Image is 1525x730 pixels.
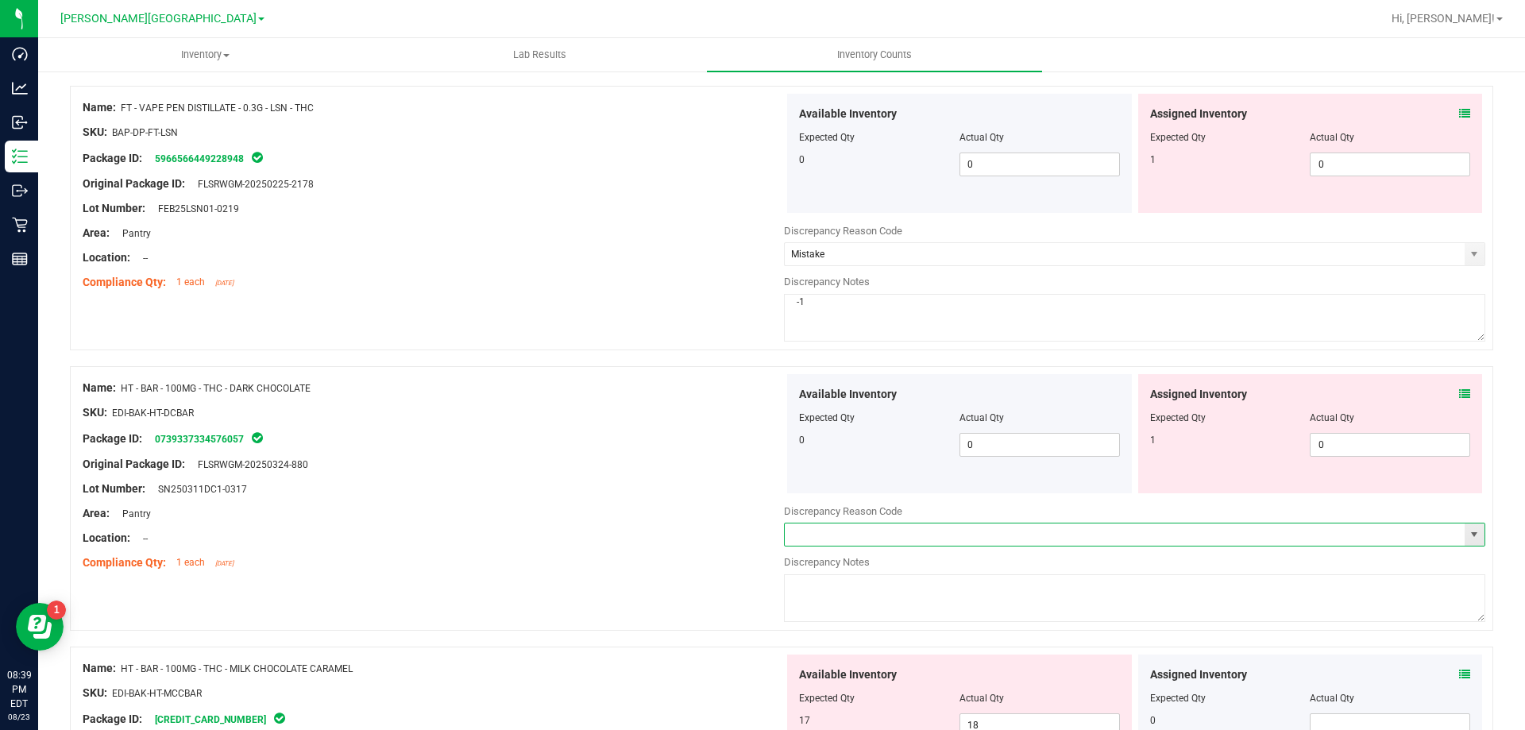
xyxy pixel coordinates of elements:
[1310,691,1470,705] div: Actual Qty
[799,386,897,403] span: Available Inventory
[784,505,902,517] span: Discrepancy Reason Code
[1150,713,1311,728] div: 0
[799,154,805,165] span: 0
[83,276,166,288] span: Compliance Qty:
[12,251,28,267] inline-svg: Reports
[373,38,707,71] a: Lab Results
[83,531,130,544] span: Location:
[121,663,353,674] span: HT - BAR - 100MG - THC - MILK CHOCOLATE CARAMEL
[83,177,185,190] span: Original Package ID:
[1150,106,1247,122] span: Assigned Inventory
[799,693,855,704] span: Expected Qty
[1150,691,1311,705] div: Expected Qty
[799,132,855,143] span: Expected Qty
[7,668,31,711] p: 08:39 PM EDT
[112,688,202,699] span: EDI-BAK-HT-MCCBAR
[1465,243,1484,265] span: select
[190,179,314,190] span: FLSRWGM-20250225-2178
[12,80,28,96] inline-svg: Analytics
[250,149,264,165] span: In Sync
[250,430,264,446] span: In Sync
[121,102,314,114] span: FT - VAPE PEN DISTILLATE - 0.3G - LSN - THC
[83,458,185,470] span: Original Package ID:
[799,715,810,726] span: 17
[150,203,239,214] span: FEB25LSN01-0219
[799,106,897,122] span: Available Inventory
[83,507,110,519] span: Area:
[176,276,205,288] span: 1 each
[1310,411,1470,425] div: Actual Qty
[16,603,64,651] iframe: Resource center
[83,202,145,214] span: Lot Number:
[135,533,148,544] span: --
[112,127,178,138] span: BAP-DP-FT-LSN
[176,557,205,568] span: 1 each
[83,381,116,394] span: Name:
[83,662,116,674] span: Name:
[799,412,855,423] span: Expected Qty
[1150,386,1247,403] span: Assigned Inventory
[39,48,372,62] span: Inventory
[155,434,244,445] a: 0739337334576057
[12,217,28,233] inline-svg: Retail
[959,693,1004,704] span: Actual Qty
[12,149,28,164] inline-svg: Inventory
[784,554,1485,570] div: Discrepancy Notes
[83,406,107,419] span: SKU:
[1150,666,1247,683] span: Assigned Inventory
[135,253,148,264] span: --
[83,251,130,264] span: Location:
[1465,523,1484,546] span: select
[12,46,28,62] inline-svg: Dashboard
[784,225,902,237] span: Discrepancy Reason Code
[960,434,1119,456] input: 0
[83,432,142,445] span: Package ID:
[1150,130,1311,145] div: Expected Qty
[155,153,244,164] a: 5966566449228948
[12,183,28,199] inline-svg: Outbound
[83,152,142,164] span: Package ID:
[114,508,151,519] span: Pantry
[121,383,311,394] span: HT - BAR - 100MG - THC - DARK CHOCOLATE
[1311,434,1469,456] input: 0
[38,38,373,71] a: Inventory
[707,38,1041,71] a: Inventory Counts
[83,556,166,569] span: Compliance Qty:
[12,114,28,130] inline-svg: Inbound
[83,226,110,239] span: Area:
[799,435,805,446] span: 0
[492,48,588,62] span: Lab Results
[1150,411,1311,425] div: Expected Qty
[1150,433,1311,447] div: 1
[83,482,145,495] span: Lot Number:
[215,560,234,567] span: [DATE]
[83,101,116,114] span: Name:
[799,666,897,683] span: Available Inventory
[150,484,247,495] span: SN250311DC1-0317
[83,686,107,699] span: SKU:
[155,714,266,725] a: [CREDIT_CARD_NUMBER]
[60,12,257,25] span: [PERSON_NAME][GEOGRAPHIC_DATA]
[190,459,308,470] span: FLSRWGM-20250324-880
[114,228,151,239] span: Pantry
[215,280,234,287] span: [DATE]
[960,153,1119,176] input: 0
[7,711,31,723] p: 08/23
[272,710,287,726] span: In Sync
[959,412,1004,423] span: Actual Qty
[784,274,1485,290] div: Discrepancy Notes
[83,126,107,138] span: SKU:
[1392,12,1495,25] span: Hi, [PERSON_NAME]!
[47,601,66,620] iframe: Resource center unread badge
[1310,130,1470,145] div: Actual Qty
[816,48,933,62] span: Inventory Counts
[959,132,1004,143] span: Actual Qty
[1311,153,1469,176] input: 0
[1150,153,1311,167] div: 1
[112,407,194,419] span: EDI-BAK-HT-DCBAR
[83,713,142,725] span: Package ID:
